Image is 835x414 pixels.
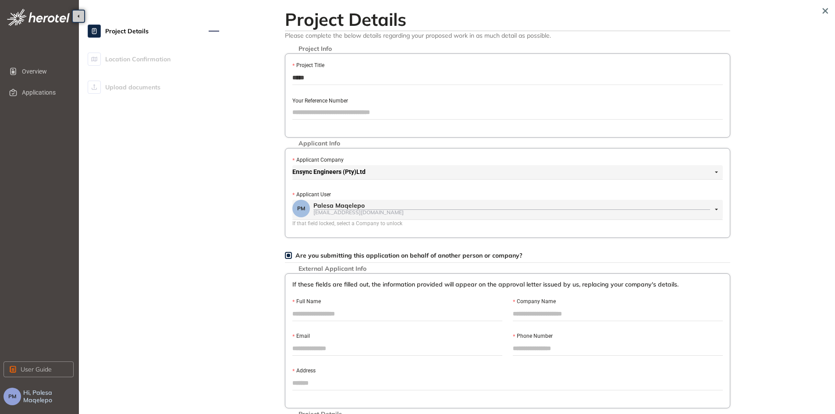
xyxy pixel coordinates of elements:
[4,388,21,405] button: PM
[292,97,348,105] label: Your Reference Number
[292,165,718,179] span: Ensync Engineers (Pty)Ltd
[292,281,723,297] div: If these fields are filled out, the information provided will appear on the approval letter issue...
[513,342,723,355] input: Phone Number
[292,106,723,119] input: Your Reference Number
[7,9,70,26] img: logo
[8,393,16,400] span: PM
[285,9,730,30] h2: Project Details
[105,22,149,40] span: Project Details
[295,251,522,259] span: Are you submitting this application on behalf of another person or company?
[294,265,371,272] span: External Applicant Info
[292,71,723,84] input: Project Title
[313,209,710,215] div: [EMAIL_ADDRESS][DOMAIN_NAME]
[105,78,160,96] span: Upload documents
[313,202,710,209] div: Palesa Maqelepo
[292,61,324,70] label: Project Title
[4,361,74,377] button: User Guide
[292,376,723,389] input: Address
[292,342,502,355] input: Email
[292,156,344,164] label: Applicant Company
[292,307,502,320] input: Full Name
[285,31,730,39] span: Please complete the below details regarding your proposed work in as much detail as possible.
[297,205,305,212] span: PM
[292,191,331,199] label: Applicant User
[513,307,723,320] input: Company Name
[294,140,345,147] span: Applicant Info
[22,63,67,80] span: Overview
[292,297,321,306] label: Full Name
[105,50,171,68] span: Location Confirmation
[21,364,52,374] span: User Guide
[22,84,67,101] span: Applications
[294,45,336,53] span: Project Info
[292,332,310,340] label: Email
[513,332,553,340] label: Phone Number
[292,367,316,375] label: Address
[23,389,75,404] span: Hi, Palesa Maqelepo
[513,297,556,306] label: Company Name
[292,219,723,228] div: If that field locked, select a Company to unlock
